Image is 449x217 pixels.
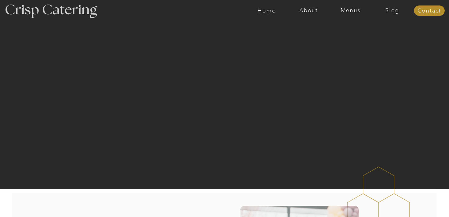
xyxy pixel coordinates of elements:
[371,8,413,14] a: Blog
[330,8,371,14] a: Menus
[246,8,288,14] a: Home
[288,8,330,14] a: About
[414,8,445,14] a: Contact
